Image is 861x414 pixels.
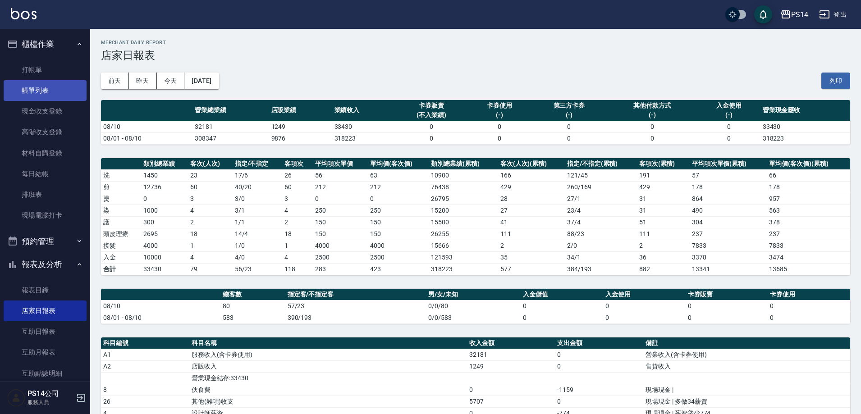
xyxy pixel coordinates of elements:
[188,205,233,216] td: 4
[188,228,233,240] td: 18
[285,289,426,300] th: 指定客/不指定客
[643,337,850,349] th: 備註
[101,384,189,396] td: 8
[470,101,529,110] div: 卡券使用
[129,73,157,89] button: 昨天
[282,240,313,251] td: 1
[521,300,603,312] td: 0
[332,121,395,132] td: 33430
[603,289,686,300] th: 入金使用
[189,384,467,396] td: 伙食費
[282,216,313,228] td: 2
[141,228,188,240] td: 2695
[233,216,283,228] td: 1 / 1
[332,132,395,144] td: 318223
[101,40,850,45] h2: Merchant Daily Report
[101,205,141,216] td: 染
[188,193,233,205] td: 3
[607,132,697,144] td: 0
[398,101,466,110] div: 卡券販賣
[368,193,429,205] td: 0
[468,132,531,144] td: 0
[188,158,233,170] th: 客次(人次)
[101,360,189,372] td: A2
[637,263,690,275] td: 882
[11,8,37,19] img: Logo
[555,337,643,349] th: 支出金額
[282,251,313,263] td: 4
[101,240,141,251] td: 接髮
[101,312,220,323] td: 08/01 - 08/10
[760,121,850,132] td: 33430
[686,300,768,312] td: 0
[768,312,850,323] td: 0
[4,101,87,122] a: 現金收支登錄
[189,349,467,360] td: 服務收入(含卡券使用)
[609,101,695,110] div: 其他付款方式
[4,80,87,101] a: 帳單列表
[368,169,429,181] td: 63
[426,289,521,300] th: 男/女/未知
[188,181,233,193] td: 60
[220,312,285,323] td: 583
[637,169,690,181] td: 191
[101,396,189,407] td: 26
[498,251,565,263] td: 35
[269,132,332,144] td: 9876
[555,384,643,396] td: -1159
[313,193,368,205] td: 0
[603,312,686,323] td: 0
[697,121,760,132] td: 0
[603,300,686,312] td: 0
[754,5,772,23] button: save
[141,240,188,251] td: 4000
[27,389,73,398] h5: PS14公司
[192,121,269,132] td: 32181
[269,121,332,132] td: 1249
[285,300,426,312] td: 57/23
[637,193,690,205] td: 31
[531,121,608,132] td: 0
[188,263,233,275] td: 79
[157,73,185,89] button: 今天
[313,228,368,240] td: 150
[233,228,283,240] td: 14 / 4
[189,372,467,384] td: 營業現金結存:33430
[332,100,395,121] th: 業績收入
[637,216,690,228] td: 51
[555,396,643,407] td: 0
[184,73,219,89] button: [DATE]
[467,360,555,372] td: 1249
[429,158,498,170] th: 類別總業績(累積)
[637,228,690,240] td: 111
[565,228,637,240] td: 88 / 23
[767,181,850,193] td: 178
[533,110,605,120] div: (-)
[233,181,283,193] td: 40 / 20
[4,321,87,342] a: 互助日報表
[768,300,850,312] td: 0
[368,205,429,216] td: 250
[637,205,690,216] td: 31
[791,9,808,20] div: PS14
[643,396,850,407] td: 現場現金 | 多做34薪資
[690,228,767,240] td: 237
[470,110,529,120] div: (-)
[467,396,555,407] td: 5707
[141,193,188,205] td: 0
[498,263,565,275] td: 577
[686,312,768,323] td: 0
[467,384,555,396] td: 0
[767,158,850,170] th: 單均價(客次價)(累積)
[233,240,283,251] td: 1 / 0
[101,251,141,263] td: 入金
[4,122,87,142] a: 高階收支登錄
[313,251,368,263] td: 2500
[700,101,758,110] div: 入金使用
[101,337,189,349] th: 科目編號
[521,289,603,300] th: 入金儲值
[368,251,429,263] td: 2500
[697,132,760,144] td: 0
[565,216,637,228] td: 37 / 4
[313,263,368,275] td: 283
